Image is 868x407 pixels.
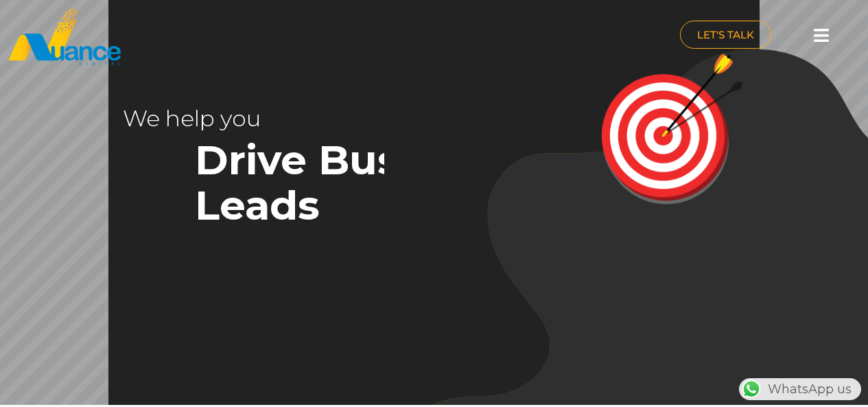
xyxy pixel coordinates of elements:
rs-layer: We help you [123,95,404,141]
div: WhatsApp us [739,378,861,400]
a: LET'S TALK [680,21,771,49]
a: nuance-qatar_logo [7,7,427,67]
span: LET'S TALK [697,30,754,40]
img: WhatsApp [740,378,762,400]
a: WhatsAppWhatsApp us [739,382,861,397]
img: nuance-qatar_logo [7,7,122,67]
rs-layer: Drive Business Leads [195,137,551,228]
